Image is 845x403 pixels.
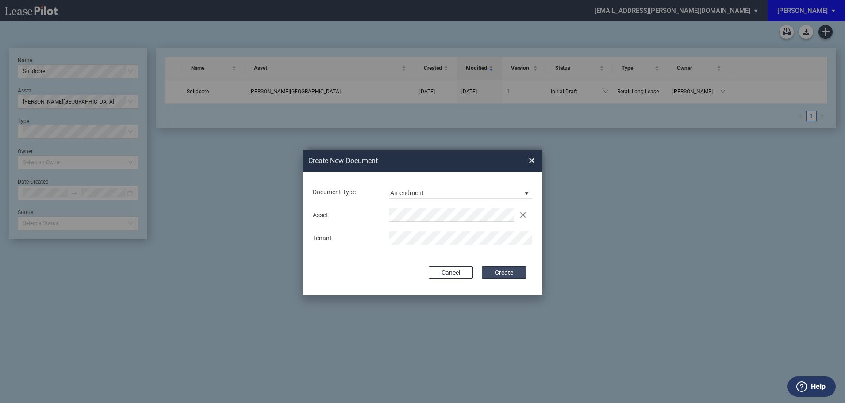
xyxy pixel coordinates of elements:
[482,266,526,279] button: Create
[308,156,497,166] h2: Create New Document
[307,211,384,220] div: Asset
[303,150,542,296] md-dialog: Create New ...
[529,154,535,168] span: ×
[389,185,532,199] md-select: Document Type: Amendment
[811,381,826,392] label: Help
[307,188,384,197] div: Document Type
[429,266,473,279] button: Cancel
[307,234,384,243] div: Tenant
[390,189,424,196] div: Amendment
